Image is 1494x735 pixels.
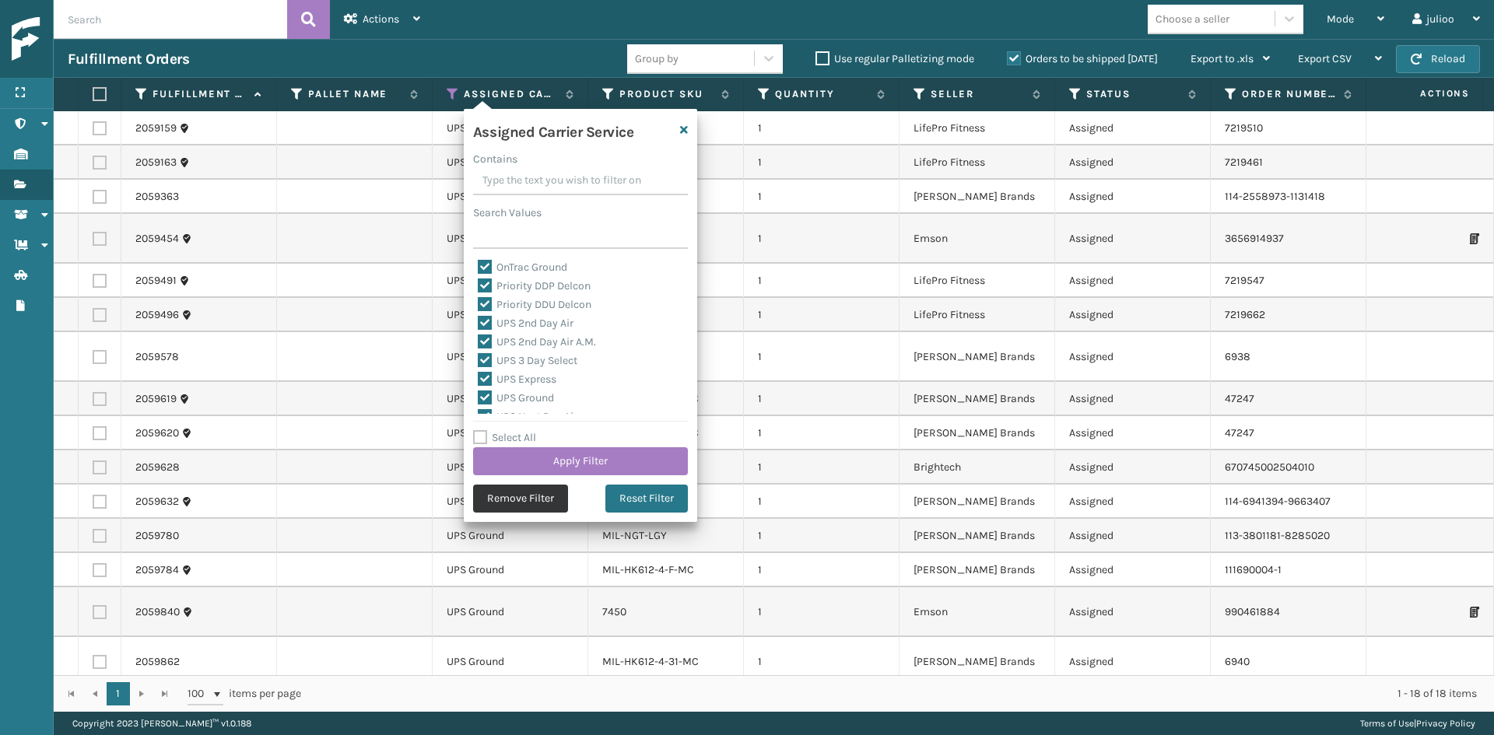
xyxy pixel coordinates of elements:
td: 47247 [1211,416,1366,450]
label: Quantity [775,87,869,101]
td: 1 [744,145,900,180]
td: Assigned [1055,553,1211,587]
td: Assigned [1055,298,1211,332]
td: 113-3801181-8285020 [1211,519,1366,553]
label: Pallet Name [308,87,402,101]
td: [PERSON_NAME] Brands [900,382,1055,416]
td: UPS Ground [433,214,588,264]
span: Mode [1327,12,1354,26]
td: UPS Ground [433,637,588,687]
td: 7219662 [1211,298,1366,332]
img: logo [12,17,152,61]
a: 2059780 [135,528,179,544]
td: [PERSON_NAME] Brands [900,485,1055,519]
td: Assigned [1055,145,1211,180]
td: 3656914937 [1211,214,1366,264]
td: Assigned [1055,450,1211,485]
label: Priority DDP Delcon [478,279,591,292]
a: 2059491 [135,273,177,289]
a: 2059628 [135,460,180,475]
td: UPS Ground [433,587,588,637]
label: Orders to be shipped [DATE] [1007,52,1158,65]
a: MIL-HK612-4-31-MC [602,655,699,668]
label: UPS 2nd Day Air [478,317,573,330]
td: 990461884 [1211,587,1366,637]
td: Brightech [900,450,1055,485]
label: Assigned Carrier Service [464,87,558,101]
td: UPS Ground [433,553,588,587]
button: Reload [1396,45,1480,73]
td: LifePro Fitness [900,264,1055,298]
label: Use regular Palletizing mode [815,52,974,65]
input: Type the text you wish to filter on [473,167,688,195]
td: 7219547 [1211,264,1366,298]
a: 2059840 [135,604,180,620]
label: Product SKU [619,87,714,101]
a: 2059578 [135,349,179,365]
button: Remove Filter [473,485,568,513]
button: Apply Filter [473,447,688,475]
label: Contains [473,151,517,167]
label: Order Number [1242,87,1336,101]
a: 2059632 [135,494,179,509]
a: Terms of Use [1360,718,1414,729]
span: items per page [188,682,301,705]
td: UPS Ground [433,264,588,298]
label: UPS Ground [478,391,554,404]
td: 1 [744,416,900,450]
h3: Fulfillment Orders [68,50,189,68]
td: 47247 [1211,382,1366,416]
td: UPS Ground [433,145,588,180]
a: 2059620 [135,425,179,441]
a: 2059163 [135,155,177,170]
td: Emson [900,214,1055,264]
i: Print Packing Slip [1470,607,1479,618]
span: Export CSV [1298,52,1352,65]
td: 1 [744,450,900,485]
span: Actions [363,12,399,26]
td: 1 [744,180,900,214]
td: 1 [744,485,900,519]
td: LifePro Fitness [900,145,1055,180]
a: MIL-NGT-LGY [602,529,667,542]
a: 1 [107,682,130,705]
td: [PERSON_NAME] Brands [900,332,1055,382]
td: Assigned [1055,214,1211,264]
td: UPS Ground [433,298,588,332]
a: 2059159 [135,121,177,136]
label: Search Values [473,205,542,221]
a: 2059784 [135,562,179,578]
h4: Assigned Carrier Service [473,118,634,142]
td: 1 [744,519,900,553]
td: [PERSON_NAME] Brands [900,637,1055,687]
td: Assigned [1055,416,1211,450]
td: 1 [744,264,900,298]
label: UPS Next Day Air [478,410,577,423]
i: Print Packing Slip [1470,233,1479,244]
td: LifePro Fitness [900,298,1055,332]
td: 111690004-1 [1211,553,1366,587]
span: 100 [188,686,211,702]
div: Choose a seller [1156,11,1229,27]
td: Assigned [1055,587,1211,637]
td: Assigned [1055,382,1211,416]
a: Privacy Policy [1416,718,1475,729]
td: 114-6941394-9663407 [1211,485,1366,519]
a: 2059363 [135,189,179,205]
a: MIL-HK612-4-F-MC [602,563,694,576]
td: Emson [900,587,1055,637]
label: Seller [931,87,1025,101]
td: Assigned [1055,332,1211,382]
td: Assigned [1055,264,1211,298]
span: Export to .xls [1191,52,1254,65]
td: 1 [744,587,900,637]
td: 6938 [1211,332,1366,382]
td: [PERSON_NAME] Brands [900,180,1055,214]
label: UPS 2nd Day Air A.M. [478,335,596,348]
label: OnTrac Ground [478,261,567,274]
td: 7219510 [1211,111,1366,145]
td: 1 [744,214,900,264]
td: UPS Ground [433,111,588,145]
label: UPS Express [478,373,556,386]
label: Fulfillment Order Id [153,87,247,101]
